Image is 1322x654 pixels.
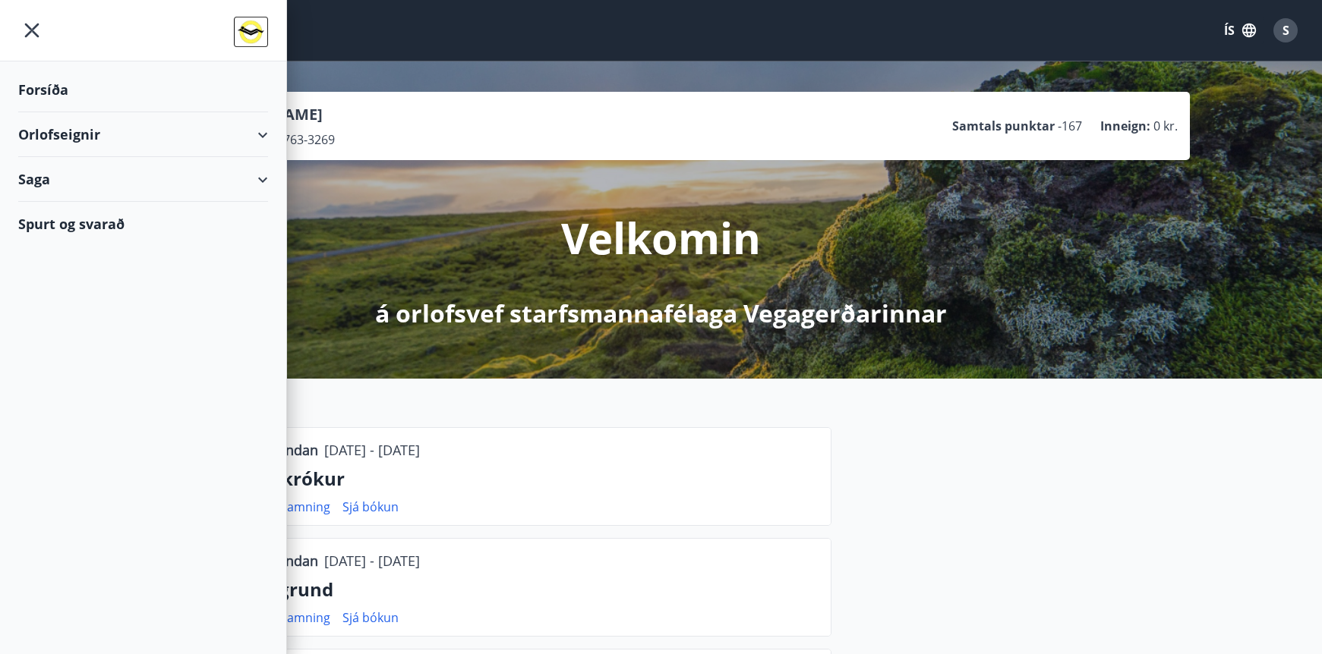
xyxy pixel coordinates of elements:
button: ÍS [1216,17,1264,44]
span: 260763-3269 [263,131,335,148]
div: Saga [18,157,268,202]
span: S [1283,22,1289,39]
div: Forsíða [18,68,268,112]
a: Sækja samning [245,498,330,515]
p: Velkomin [561,209,761,266]
p: [DATE] - [DATE] [324,440,420,460]
p: Samtals punktar [952,118,1055,134]
div: Orlofseignir [18,112,268,157]
a: Sjá bókun [342,609,399,626]
p: [DATE] - [DATE] [324,551,420,571]
p: á orlofsvef starfsmannafélaga Vegagerðarinnar [375,297,947,330]
p: Inneign : [1100,118,1150,134]
button: S [1267,12,1304,49]
p: Víðigrund [245,577,819,602]
div: Spurt og svarað [18,202,268,246]
a: Sjá bókun [342,498,399,515]
a: Sækja samning [245,609,330,626]
span: 0 kr. [1153,118,1178,134]
span: -167 [1058,118,1082,134]
button: menu [18,17,46,44]
img: union_logo [234,17,268,47]
p: Eyjakrókur [245,466,819,492]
